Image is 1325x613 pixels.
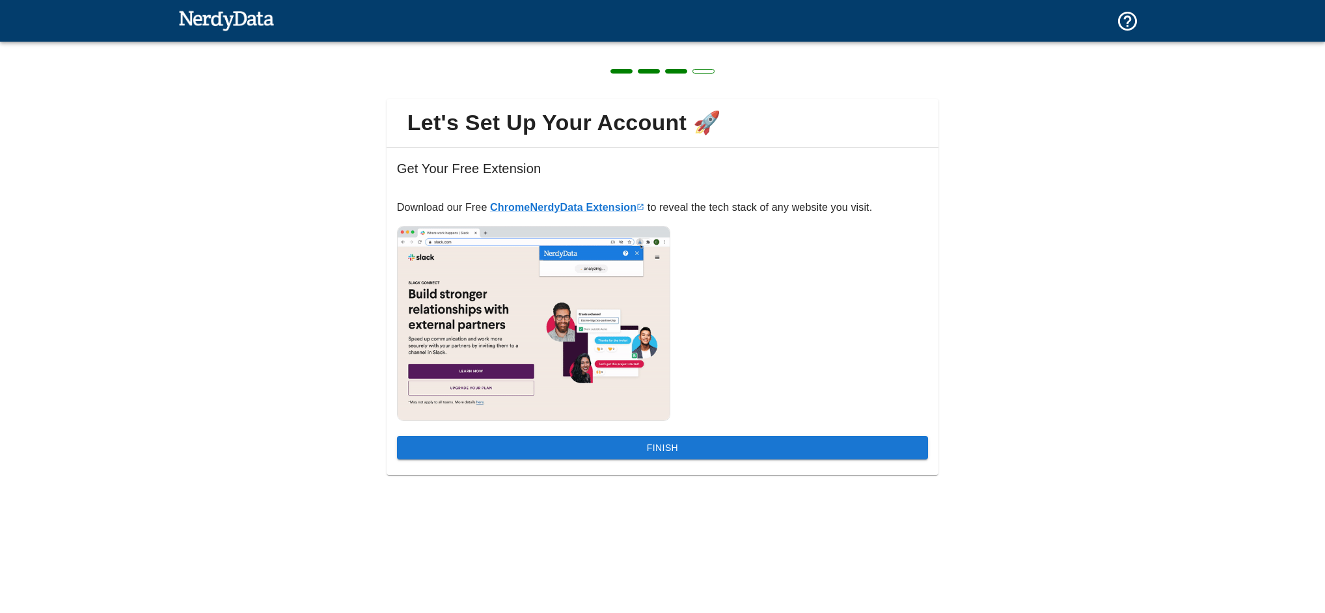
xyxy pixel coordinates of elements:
[1260,521,1309,570] iframe: Drift Widget Chat Controller
[490,202,644,213] a: ChromeNerdyData Extension
[397,436,928,460] button: Finish
[397,200,928,215] p: Download our Free to reveal the tech stack of any website you visit.
[178,7,274,33] img: NerdyData.com
[1108,2,1147,40] button: Support and Documentation
[397,109,928,137] span: Let's Set Up Your Account 🚀
[397,158,928,200] h6: Get Your Free Extension
[397,226,670,421] img: extension-gif.gif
